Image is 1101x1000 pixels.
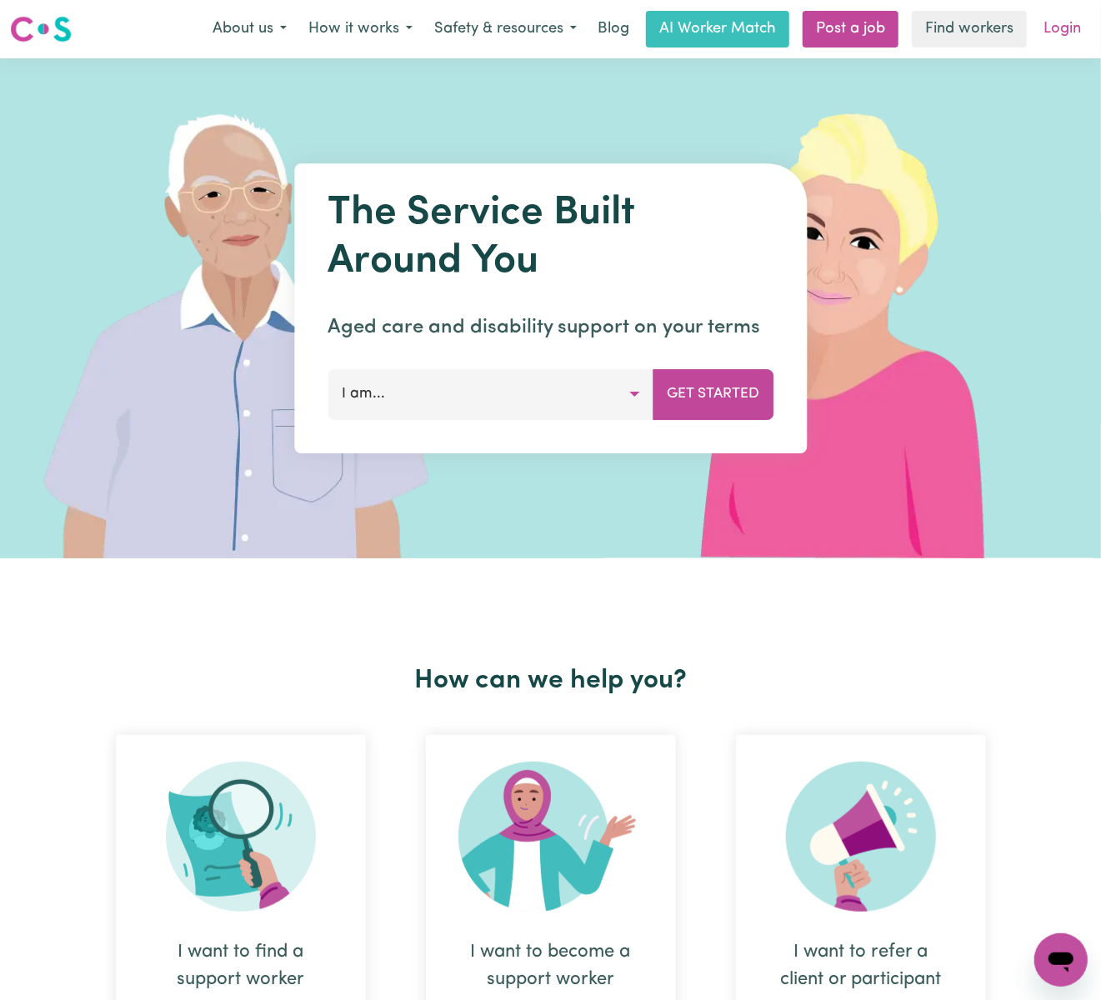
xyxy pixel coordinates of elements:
button: Get Started [653,369,773,419]
a: Blog [588,11,639,47]
img: Careseekers logo [10,14,72,44]
a: Careseekers logo [10,10,72,48]
iframe: Button to launch messaging window [1034,933,1088,987]
h1: The Service Built Around You [328,190,773,286]
p: Aged care and disability support on your terms [328,312,773,342]
div: I want to find a support worker [156,938,326,993]
button: I am... [328,369,653,419]
a: Login [1033,11,1091,47]
h2: How can we help you? [86,665,1016,697]
a: AI Worker Match [646,11,789,47]
button: About us [202,12,298,47]
a: Find workers [912,11,1027,47]
img: Become Worker [458,762,643,912]
button: Safety & resources [423,12,588,47]
a: Post a job [803,11,898,47]
img: Refer [786,762,936,912]
div: I want to refer a client or participant [776,938,946,993]
img: Search [166,762,316,912]
div: I want to become a support worker [466,938,636,993]
button: How it works [298,12,423,47]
